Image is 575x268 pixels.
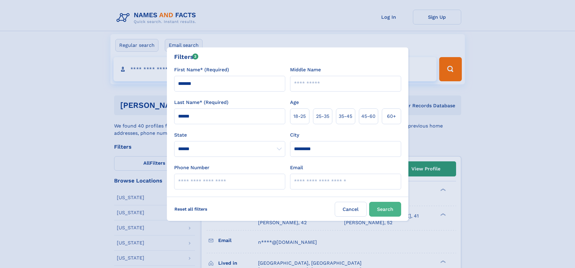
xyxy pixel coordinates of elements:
[387,113,396,120] span: 60+
[335,202,367,217] label: Cancel
[174,164,209,171] label: Phone Number
[339,113,352,120] span: 35‑45
[290,99,299,106] label: Age
[174,99,228,106] label: Last Name* (Required)
[174,66,229,73] label: First Name* (Required)
[290,164,303,171] label: Email
[174,52,199,61] div: Filters
[290,131,299,139] label: City
[361,113,375,120] span: 45‑60
[369,202,401,217] button: Search
[293,113,306,120] span: 18‑25
[316,113,329,120] span: 25‑35
[174,131,285,139] label: State
[171,202,211,216] label: Reset all filters
[290,66,321,73] label: Middle Name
